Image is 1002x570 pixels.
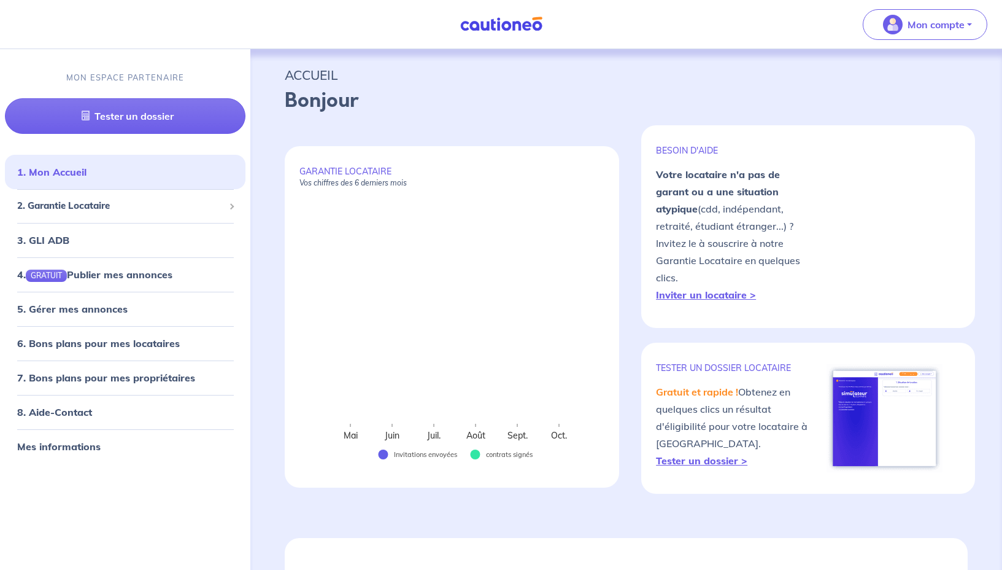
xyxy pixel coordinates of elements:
[344,430,358,441] text: Mai
[5,434,245,459] div: Mes informations
[17,440,101,453] a: Mes informations
[5,227,245,252] div: 3. GLI ADB
[384,430,399,441] text: Juin
[285,64,968,86] p: ACCUEIL
[5,194,245,218] div: 2. Garantie Locataire
[5,160,245,184] div: 1. Mon Accueil
[466,430,485,441] text: Août
[883,15,903,34] img: illu_account_valid_menu.svg
[299,178,407,187] em: Vos chiffres des 6 derniers mois
[17,372,195,384] a: 7. Bons plans pour mes propriétaires
[656,145,808,156] p: BESOIN D'AIDE
[5,262,245,286] div: 4.GRATUITPublier mes annonces
[5,331,245,356] div: 6. Bons plans pour mes locataires
[17,233,69,246] a: 3. GLI ADB
[656,168,780,215] strong: Votre locataire n'a pas de garant ou a une situation atypique
[17,268,172,280] a: 4.GRATUITPublier mes annonces
[656,289,756,301] a: Inviter un locataire >
[17,303,128,315] a: 5. Gérer mes annonces
[808,184,960,270] img: video-gli-new-none.jpg
[656,362,808,373] p: TESTER un dossier locataire
[656,166,808,303] p: (cdd, indépendant, retraité, étudiant étranger...) ? Invitez le à souscrire à notre Garantie Loca...
[5,400,245,424] div: 8. Aide-Contact
[827,364,942,472] img: simulateur.png
[656,455,747,467] a: Tester un dossier >
[5,98,245,134] a: Tester un dossier
[17,166,87,178] a: 1. Mon Accueil
[17,199,224,213] span: 2. Garantie Locataire
[5,297,245,321] div: 5. Gérer mes annonces
[908,17,965,32] p: Mon compte
[426,430,441,441] text: Juil.
[17,406,92,418] a: 8. Aide-Contact
[656,383,808,469] p: Obtenez en quelques clics un résultat d'éligibilité pour votre locataire à [GEOGRAPHIC_DATA].
[656,386,738,398] em: Gratuit et rapide !
[507,430,528,441] text: Sept.
[285,86,968,115] p: Bonjour
[299,166,604,188] p: GARANTIE LOCATAIRE
[455,17,547,32] img: Cautioneo
[551,430,567,441] text: Oct.
[17,337,180,349] a: 6. Bons plans pour mes locataires
[66,72,185,84] p: MON ESPACE PARTENAIRE
[863,9,987,40] button: illu_account_valid_menu.svgMon compte
[5,365,245,390] div: 7. Bons plans pour mes propriétaires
